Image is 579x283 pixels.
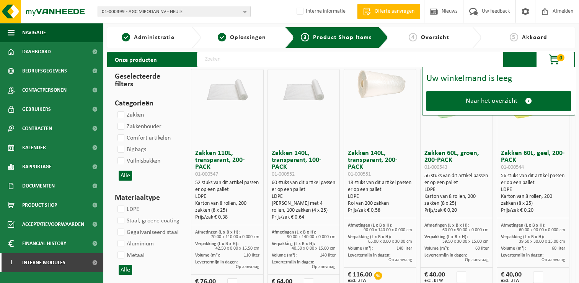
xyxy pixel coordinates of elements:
[348,271,372,283] div: € 116,00
[348,200,412,207] div: Rol van 200 zakken
[485,33,571,42] a: 5Akkoord
[116,215,179,227] label: Staal, groene coating
[424,271,445,283] div: € 40,00
[195,230,240,235] span: Afmetingen (L x B x H):
[22,176,55,196] span: Documenten
[501,278,522,283] span: excl. BTW
[373,8,416,15] span: Offerte aanvragen
[519,228,565,232] span: 60.00 x 90.00 x 0.000 cm
[272,150,336,178] h3: Zakken 140L, transparant, 100-PACK
[102,6,240,18] span: 01-000399 - AGC MIRODAN NV - HEULE
[116,155,160,167] label: Vuilnisbakken
[348,246,373,251] span: Volume (m³):
[501,235,544,239] span: Verpakking (L x B x H):
[116,121,161,132] label: Zakkenhouder
[348,278,372,283] span: excl. BTW
[116,204,139,215] label: LDPE
[501,173,565,214] div: 56 stuks van dit artikel passen er op een pallet
[536,52,574,67] button: 0
[421,35,449,41] span: Overzicht
[501,271,522,283] div: € 40,00
[205,33,279,42] a: 2Oplossingen
[501,253,543,258] span: Levertermijn in dagen:
[348,171,371,177] span: 01-000551
[457,271,466,283] input: 1
[347,69,413,102] img: 01-000551
[424,186,489,193] div: LDPE
[424,150,489,171] h3: Zakken 60L, groen, 200-PACK
[22,61,67,81] span: Bedrijfsgegevens
[287,235,336,239] span: 90.00 x 140.00 x 0.000 cm
[501,246,526,251] span: Volume (m³):
[271,69,336,102] img: 01-000552
[98,6,251,17] button: 01-000399 - AGC MIRODAN NV - HEULE
[197,52,503,67] input: Zoeken
[211,235,259,239] span: 70.00 x 110.00 x 0.000 cm
[195,214,259,221] div: Prijs/zak € 0,38
[348,207,412,214] div: Prijs/zak € 0,58
[195,193,259,200] div: LDPE
[424,165,447,170] span: 01-000543
[519,239,565,244] span: 39.50 x 30.00 x 15.00 cm
[364,228,412,232] span: 90.00 x 140.00 x 0.000 cm
[510,33,518,41] span: 5
[22,215,84,234] span: Acceptatievoorwaarden
[22,138,46,157] span: Kalender
[295,6,346,17] label: Interne informatie
[368,239,412,244] span: 65.00 x 0.00 x 30.00 cm
[22,234,66,253] span: Financial History
[22,253,65,272] span: Interne modules
[424,246,449,251] span: Volume (m³):
[466,97,517,105] span: Naar het overzicht
[272,179,336,221] div: 60 stuks van dit artikel passen er op een pallet
[272,230,316,235] span: Afmetingen (L x B x H):
[388,258,412,262] span: Op aanvraag
[426,74,571,83] div: Uw winkelmand is leeg
[195,253,220,258] span: Volume (m³):
[195,150,259,178] h3: Zakken 110L, transparant, 200-PACK
[22,196,57,215] span: Product Shop
[22,42,51,61] span: Dashboard
[116,250,145,261] label: Metaal
[348,150,412,178] h3: Zakken 140L, transparant, 200-PACK
[312,265,336,269] span: Op aanvraag
[301,33,309,41] span: 3
[392,33,466,42] a: 4Overzicht
[320,253,336,258] span: 140 liter
[396,246,412,251] span: 140 liter
[119,265,132,275] button: Alle
[115,71,178,90] h3: Geselecteerde filters
[424,278,445,283] span: excl. BTW
[501,223,545,228] span: Afmetingen (L x B x H):
[111,33,186,42] a: 1Administratie
[426,91,571,111] a: Naar het overzicht
[348,253,390,258] span: Levertermijn in dagen:
[557,54,564,61] span: 0
[442,228,489,232] span: 60.00 x 90.00 x 0.000 cm
[119,171,132,181] button: Alle
[8,253,15,272] span: I
[22,23,46,42] span: Navigatie
[195,242,238,246] span: Verpakking (L x B x H):
[357,4,420,19] a: Offerte aanvragen
[272,253,297,258] span: Volume (m³):
[272,214,336,221] div: Prijs/zak € 0,64
[348,235,391,239] span: Verpakking (L x B x H):
[22,81,67,100] span: Contactpersonen
[300,33,373,42] a: 3Product Shop Items
[501,165,524,170] span: 01-000544
[424,173,489,214] div: 56 stuks van dit artikel passen er op een pallet
[442,239,489,244] span: 39.50 x 30.00 x 15.00 cm
[465,258,489,262] span: Op aanvraag
[116,238,154,250] label: Aluminium
[348,193,412,200] div: LDPE
[533,271,543,283] input: 1
[134,35,175,41] span: Administratie
[272,171,295,177] span: 01-000552
[424,253,467,258] span: Levertermijn in dagen:
[424,207,489,214] div: Prijs/zak € 0,20
[116,227,179,238] label: Gegalvaniseerd staal
[116,109,144,121] label: Zakken
[292,246,336,251] span: 40.50 x 0.00 x 15.00 cm
[424,193,489,207] div: Karton van 8 rollen, 200 zakken (8 x 25)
